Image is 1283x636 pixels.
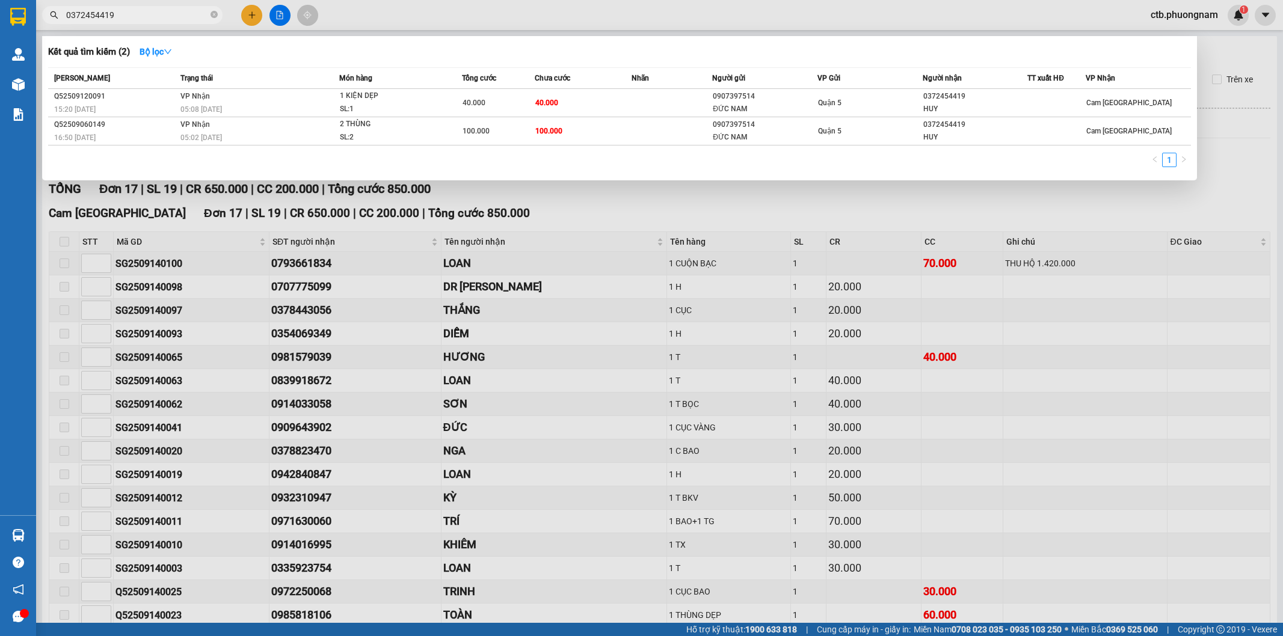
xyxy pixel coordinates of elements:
span: message [13,611,24,622]
span: 100.000 [463,127,490,135]
div: HUY [923,103,1027,115]
span: search [50,11,58,19]
div: 1 KIỆN DẸP [340,90,430,103]
h3: Kết quả tìm kiếm ( 2 ) [48,46,130,58]
span: 100.000 [535,127,562,135]
button: Bộ lọcdown [130,42,182,61]
span: Tổng cước [462,74,496,82]
span: VP Gửi [817,74,840,82]
span: question-circle [13,557,24,568]
div: HUY [923,131,1027,144]
button: left [1148,153,1162,167]
div: 0907397514 [713,90,817,103]
span: VP Nhận [180,92,210,100]
span: TT xuất HĐ [1027,74,1064,82]
span: 40.000 [535,99,558,107]
span: Chưa cước [535,74,570,82]
div: Q52509060149 [54,118,177,131]
div: 2 THÙNG [340,118,430,131]
img: warehouse-icon [12,78,25,91]
span: Món hàng [339,74,372,82]
li: Previous Page [1148,153,1162,167]
span: Quận 5 [818,99,841,107]
span: [PERSON_NAME] [54,74,110,82]
img: logo-vxr [10,8,26,26]
span: VP Nhận [1086,74,1115,82]
img: warehouse-icon [12,529,25,542]
li: Next Page [1177,153,1191,167]
span: down [164,47,172,56]
strong: Bộ lọc [140,47,172,57]
div: 0907397514 [713,118,817,131]
span: Trạng thái [180,74,213,82]
img: warehouse-icon [12,48,25,61]
button: right [1177,153,1191,167]
span: 05:02 [DATE] [180,133,222,142]
span: Người nhận [923,74,962,82]
span: Người gửi [712,74,745,82]
span: close-circle [211,11,218,18]
div: 0372454419 [923,118,1027,131]
span: Nhãn [632,74,649,82]
div: SL: 2 [340,131,430,144]
a: 1 [1163,153,1176,167]
span: notification [13,584,24,595]
div: SL: 1 [340,103,430,116]
div: 0372454419 [923,90,1027,103]
span: 15:20 [DATE] [54,105,96,114]
span: close-circle [211,10,218,21]
span: Cam [GEOGRAPHIC_DATA] [1086,99,1172,107]
li: 1 [1162,153,1177,167]
div: ĐỨC NAM [713,131,817,144]
span: left [1151,156,1158,163]
span: 16:50 [DATE] [54,133,96,142]
div: ĐỨC NAM [713,103,817,115]
span: 05:08 [DATE] [180,105,222,114]
input: Tìm tên, số ĐT hoặc mã đơn [66,8,208,22]
span: 40.000 [463,99,485,107]
span: Cam [GEOGRAPHIC_DATA] [1086,127,1172,135]
img: solution-icon [12,108,25,121]
span: VP Nhận [180,120,210,129]
div: Q52509120091 [54,90,177,103]
span: Quận 5 [818,127,841,135]
span: right [1180,156,1187,163]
